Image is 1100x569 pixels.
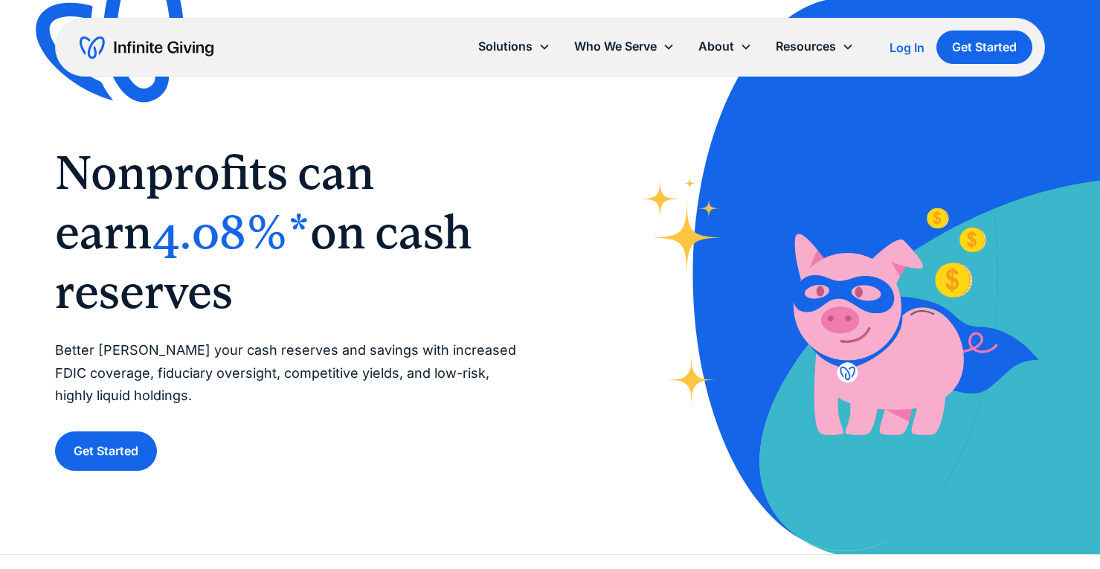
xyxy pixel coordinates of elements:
[478,36,533,57] div: Solutions
[574,36,657,57] div: Who We Serve
[936,30,1032,64] a: Get Started
[55,145,374,260] span: Nonprofits can earn
[890,39,924,57] a: Log In
[776,36,836,57] div: Resources
[55,431,157,471] a: Get Started
[890,42,924,54] div: Log In
[152,205,310,260] span: 4.08%*
[55,143,521,321] h1: ‍ ‍
[698,36,734,57] div: About
[55,339,521,408] p: Better [PERSON_NAME] your cash reserves and savings with increased FDIC coverage, fiduciary overs...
